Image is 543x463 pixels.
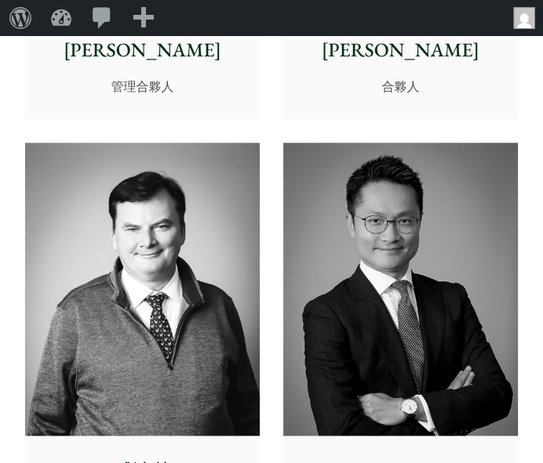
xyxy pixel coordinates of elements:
p: [PERSON_NAME] [294,36,506,65]
p: [PERSON_NAME] [36,36,248,65]
p: 管理合夥人 [36,77,248,96]
p: 合夥人 [294,77,506,96]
